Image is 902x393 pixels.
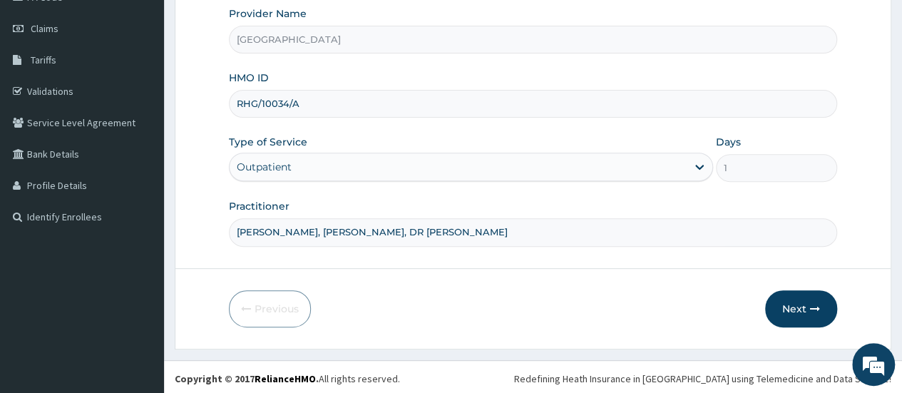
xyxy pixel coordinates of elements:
a: RelianceHMO [255,372,316,385]
span: Claims [31,22,58,35]
label: Days [716,135,741,149]
label: Practitioner [229,199,289,213]
div: Outpatient [237,160,292,174]
label: Provider Name [229,6,307,21]
input: Enter HMO ID [229,90,837,118]
span: Tariffs [31,53,56,66]
input: Enter Name [229,218,837,246]
label: Type of Service [229,135,307,149]
strong: Copyright © 2017 . [175,372,319,385]
button: Previous [229,290,311,327]
div: Redefining Heath Insurance in [GEOGRAPHIC_DATA] using Telemedicine and Data Science! [514,372,891,386]
label: HMO ID [229,71,269,85]
button: Next [765,290,837,327]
